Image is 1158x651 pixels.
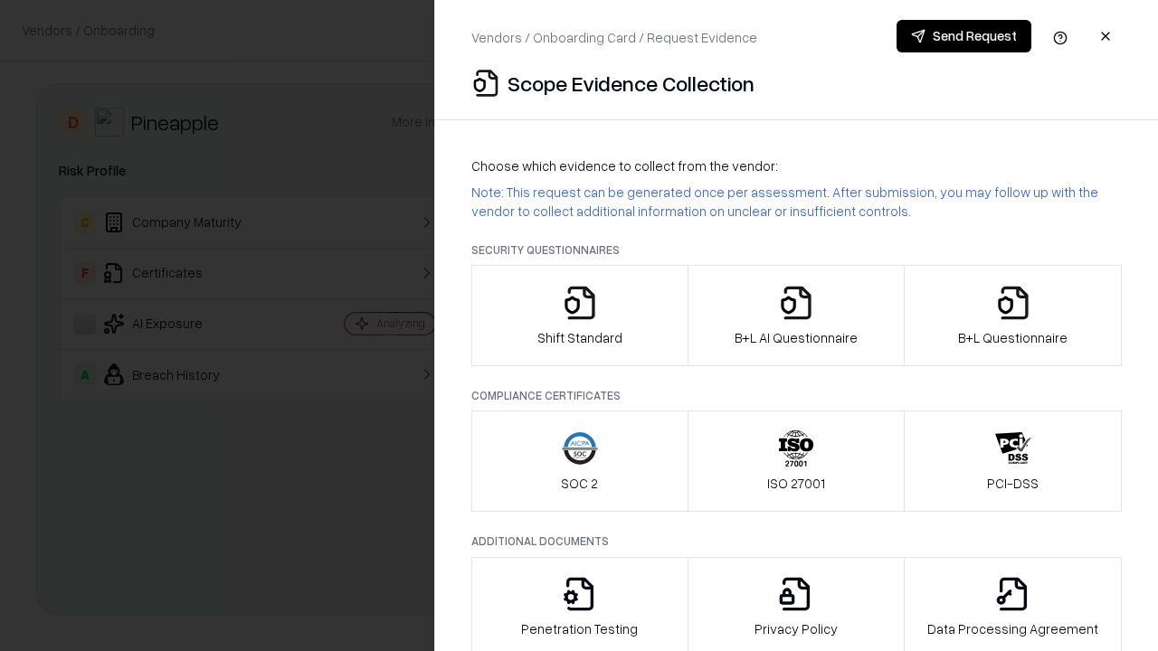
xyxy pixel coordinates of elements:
button: Shift Standard [471,265,688,366]
p: Scope Evidence Collection [508,69,755,98]
p: Compliance Certificates [471,388,1122,403]
button: SOC 2 [471,410,688,512]
p: Vendors / Onboarding Card / Request Evidence [471,28,757,47]
p: Note: This request can be generated once per assessment. After submission, you may follow up with... [471,183,1122,221]
p: ISO 27001 [767,474,825,493]
button: ISO 27001 [688,410,906,512]
p: Shift Standard [537,328,622,347]
p: Privacy Policy [755,619,838,638]
p: Security Questionnaires [471,242,1122,258]
button: B+L AI Questionnaire [688,265,906,366]
button: Send Request [897,20,1031,52]
p: B+L Questionnaire [958,328,1068,347]
p: Choose which evidence to collect from the vendor: [471,156,1122,175]
p: Data Processing Agreement [927,619,1098,638]
p: SOC 2 [561,474,598,493]
p: Penetration Testing [521,619,638,638]
p: PCI-DSS [987,474,1039,493]
p: Additional Documents [471,533,1122,549]
button: B+L Questionnaire [904,265,1122,366]
button: PCI-DSS [904,410,1122,512]
p: B+L AI Questionnaire [735,328,858,347]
